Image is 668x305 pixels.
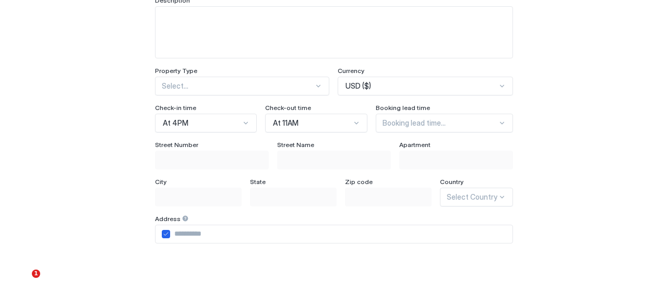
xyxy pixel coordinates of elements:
[155,67,197,75] span: Property Type
[273,118,299,128] span: At 11AM
[278,151,390,169] input: Input Field
[338,67,364,75] span: Currency
[155,141,198,149] span: Street Number
[250,178,266,186] span: State
[345,178,373,186] span: Zip code
[250,188,336,206] input: Input Field
[345,188,431,206] input: Input Field
[399,141,431,149] span: Apartment
[156,7,512,58] textarea: Input Field
[345,81,371,91] span: USD ($)
[155,178,166,186] span: City
[400,151,512,169] input: Input Field
[376,104,430,112] span: Booking lead time
[155,215,181,223] span: Address
[10,270,35,295] iframe: Intercom live chat
[265,104,311,112] span: Check-out time
[156,151,268,169] input: Input Field
[440,178,463,186] span: Country
[32,270,40,278] span: 1
[170,225,512,243] input: Input Field
[155,104,196,112] span: Check-in time
[162,230,170,238] div: airbnbAddress
[156,188,241,206] input: Input Field
[277,141,314,149] span: Street Name
[163,118,188,128] span: At 4PM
